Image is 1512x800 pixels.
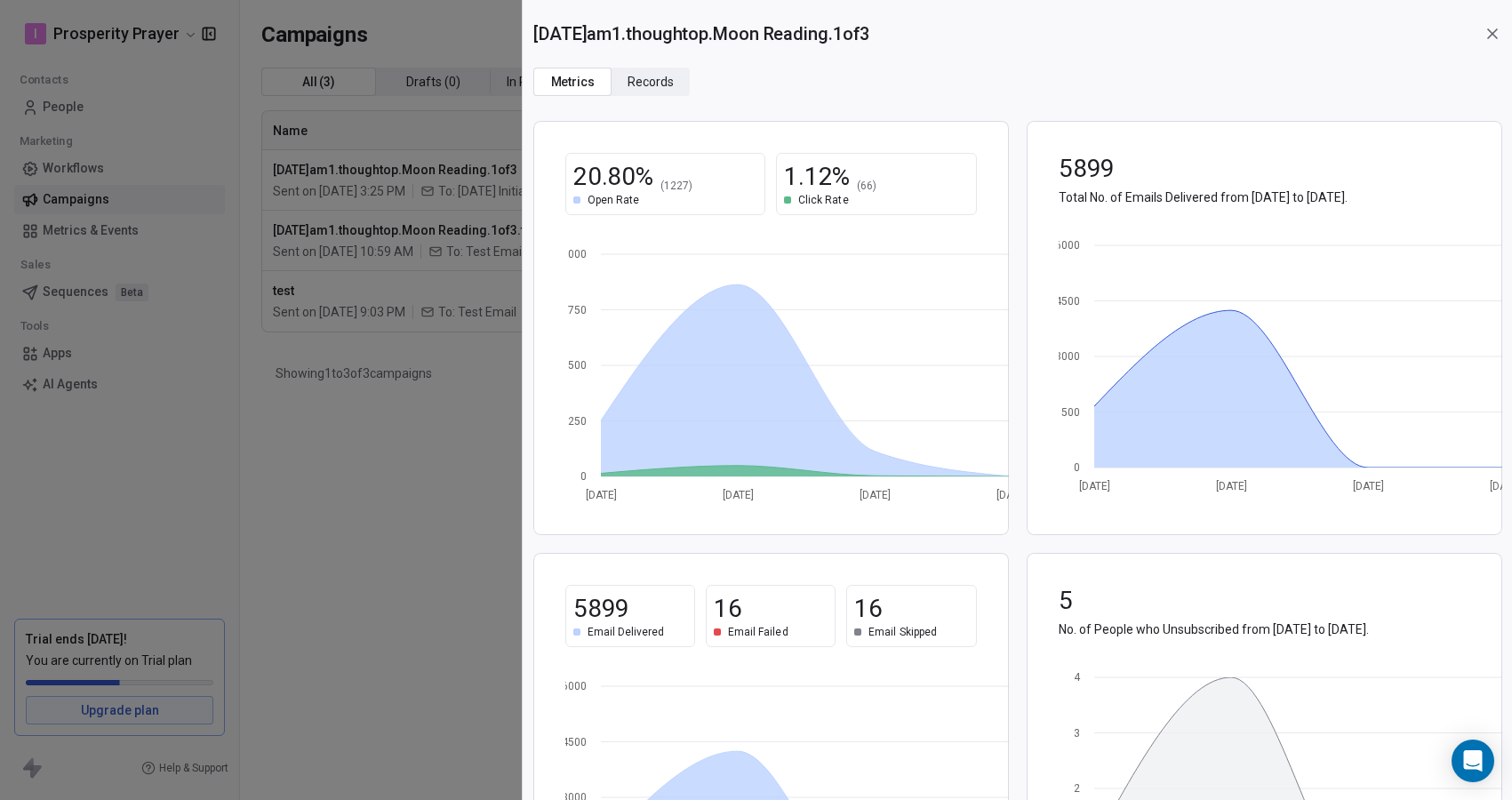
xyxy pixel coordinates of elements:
tspan: 6000 [562,680,587,692]
span: 16 [854,593,883,625]
span: 5 [1059,585,1073,617]
span: 5899 [1059,153,1115,185]
span: Records [628,73,674,92]
tspan: 4500 [562,736,587,748]
span: Email Delivered [588,625,664,639]
tspan: [DATE] [996,489,1028,501]
tspan: 4500 [1055,295,1080,308]
tspan: [DATE] [723,489,754,501]
span: Metrics [551,73,595,92]
span: (1227) [660,179,692,193]
tspan: 1500 [1055,406,1080,419]
tspan: 1000 [562,248,587,260]
span: 5899 [573,593,629,625]
tspan: 3000 [1055,350,1080,363]
p: Total No. of Emails Delivered from [DATE] to [DATE]. [1059,188,1470,206]
tspan: 0 [580,470,587,483]
span: 16 [714,593,742,625]
tspan: [DATE] [586,489,617,501]
span: Click Rate [798,193,848,207]
tspan: 2 [1074,782,1080,795]
tspan: 250 [568,415,587,428]
tspan: [DATE] [1078,480,1109,492]
span: Open Rate [588,193,639,207]
tspan: [DATE] [1215,480,1246,492]
tspan: 750 [568,304,587,316]
span: [DATE]am1.thoughtop.Moon Reading.1of3 [533,21,869,46]
tspan: 4 [1074,671,1081,684]
div: Open Intercom Messenger [1452,740,1494,782]
span: Email Failed [728,625,788,639]
tspan: [DATE] [860,489,891,501]
p: No. of People who Unsubscribed from [DATE] to [DATE]. [1059,620,1470,638]
tspan: 500 [568,359,587,372]
span: 20.80% [573,161,653,193]
tspan: [DATE] [1352,480,1383,492]
span: 1.12% [784,161,850,193]
span: Email Skipped [868,625,936,639]
tspan: 0 [1074,461,1080,474]
span: (66) [857,179,876,193]
tspan: 6000 [1055,239,1080,252]
tspan: 3 [1074,727,1080,740]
